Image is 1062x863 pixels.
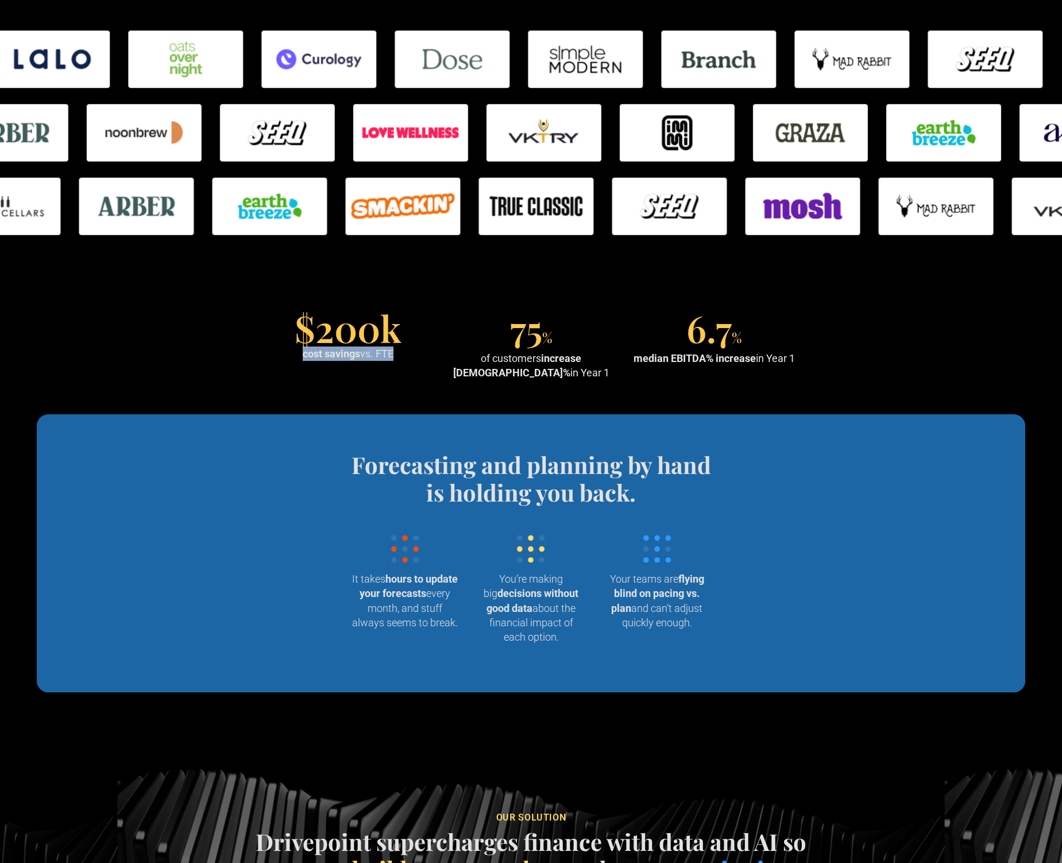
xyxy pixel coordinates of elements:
div: vs. FTE [303,346,393,361]
h4: Forecasting and planning by hand is holding you back. [342,451,720,506]
span: % [732,328,742,346]
p: You’re making big about the financial impact of each option. [477,572,585,644]
span: 6.7 [686,303,732,352]
p: It takes every month, and stuff always seems to break. [352,572,459,630]
strong: cost savings [303,348,360,360]
p: Your teams are and can’t adjust quickly enough. [603,572,710,630]
div: in Year 1 [634,351,795,365]
strong: median EBITDA% increase [634,352,756,364]
span: our soluTION [496,812,566,823]
div: $200k [295,314,401,342]
strong: flying blind on pacing vs. plan [611,573,704,614]
div: of customers in Year 1 [444,351,618,380]
span: 75 [509,303,542,352]
span: % [542,328,552,346]
strong: decisions without good data [486,587,578,614]
strong: hours to update your forecasts [360,573,458,599]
